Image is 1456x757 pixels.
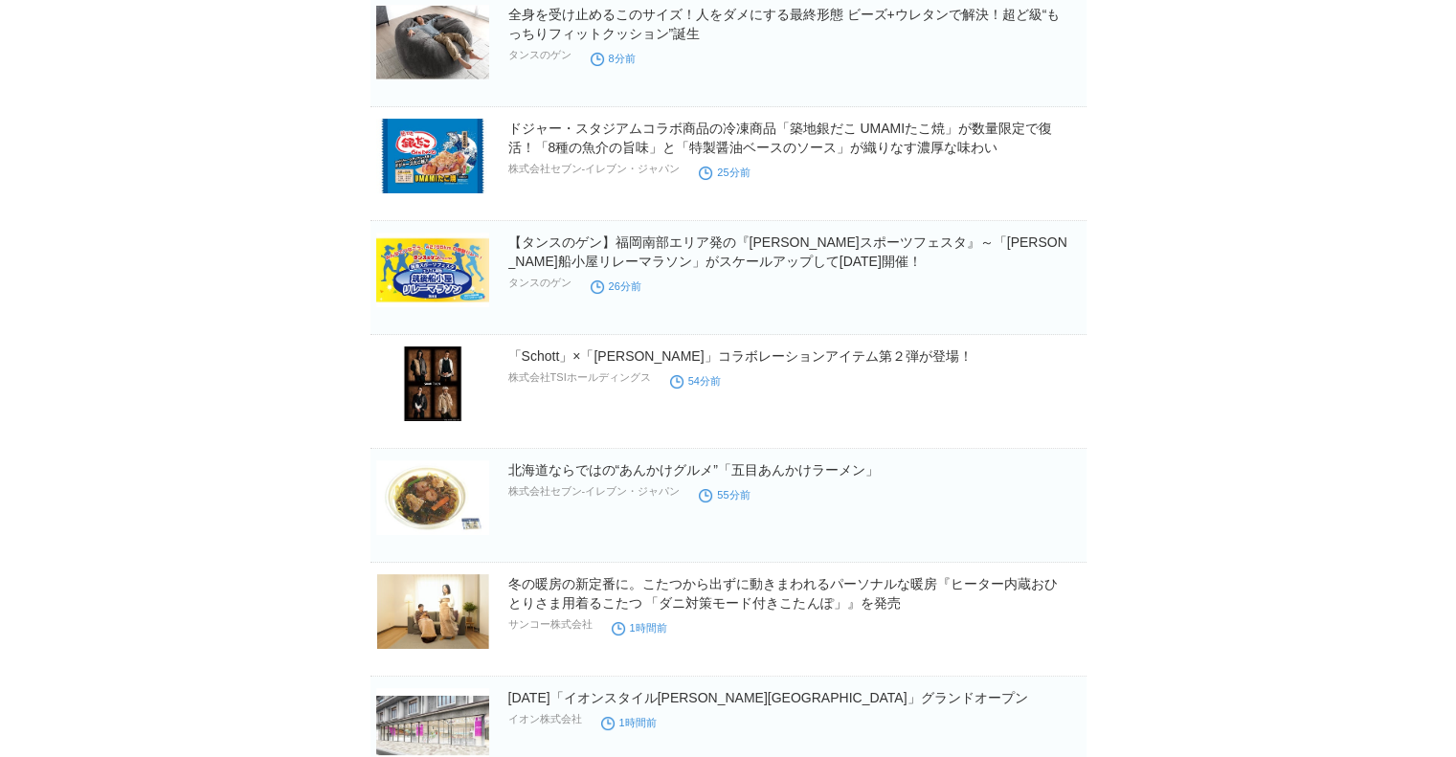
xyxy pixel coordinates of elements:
[699,489,750,501] time: 55分前
[508,162,681,176] p: 株式会社セブン‐イレブン・ジャパン
[508,276,571,290] p: タンスのゲン
[670,375,721,387] time: 54分前
[508,576,1058,611] a: 冬の暖房の新定番に。こたつから出ずに動きまわれるパーソナルな暖房『ヒーター内蔵おひとりさま用着るこたつ 「ダニ対策モード付きこたんぽ」』を発売
[699,167,750,178] time: 25分前
[508,690,1028,705] a: [DATE]「イオンスタイル[PERSON_NAME][GEOGRAPHIC_DATA]」グランドオープン
[376,460,489,535] img: 北海道ならではの“あんかけグルメ”「五目あんかけラーメン」
[508,7,1061,41] a: 全身を受け止めるこのサイズ！人をダメにする最終形態 ビーズ+ウレタンで解決！超ど級“もっちりフィットクッション”誕生
[591,280,641,292] time: 26分前
[376,346,489,421] img: 「Schott」×「TAION」コラボレーションアイテム第２弾が登場！
[612,622,667,634] time: 1時間前
[508,712,582,726] p: イオン株式会社
[601,717,657,728] time: 1時間前
[376,119,489,193] img: ドジャー・スタジアムコラボ商品の冷凍商品「築地銀だこ UMAMIたこ焼」が数量限定で復活！「8種の魚介の旨味」と「特製醤油ベースのソース」が織りなす濃厚な味わい
[508,484,681,499] p: 株式会社セブン‐イレブン・ジャパン
[376,233,489,307] img: 【タンスのゲン】福岡南部エリア発の『筑後スポーツフェスタ』～「筑後船小屋リレーマラソン」がスケールアップして11月22日開催！
[508,234,1067,269] a: 【タンスのゲン】福岡南部エリア発の『[PERSON_NAME]スポーツフェスタ』～「[PERSON_NAME]船小屋リレーマラソン」がスケールアップして[DATE]開催！
[508,462,879,478] a: 北海道ならではの“あんかけグルメ”「五目あんかけラーメン」
[508,617,593,632] p: サンコー株式会社
[376,5,489,79] img: 全身を受け止めるこのサイズ！人をダメにする最終形態 ビーズ+ウレタンで解決！超ど級“もっちりフィットクッション”誕生
[508,121,1053,155] a: ドジャー・スタジアムコラボ商品の冷凍商品「築地銀だこ UMAMIたこ焼」が数量限定で復活！「8種の魚介の旨味」と「特製醤油ベースのソース」が織りなす濃厚な味わい
[508,48,571,62] p: タンスのゲン
[508,348,973,364] a: 「Schott」×「[PERSON_NAME]」コラボレーションアイテム第２弾が登場！
[376,574,489,649] img: 冬の暖房の新定番に。こたつから出ずに動きまわれるパーソナルな暖房『ヒーター内蔵おひとりさま用着るこたつ 「ダニ対策モード付きこたんぽ」』を発売
[591,53,636,64] time: 8分前
[508,370,651,385] p: 株式会社TSIホールディングス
